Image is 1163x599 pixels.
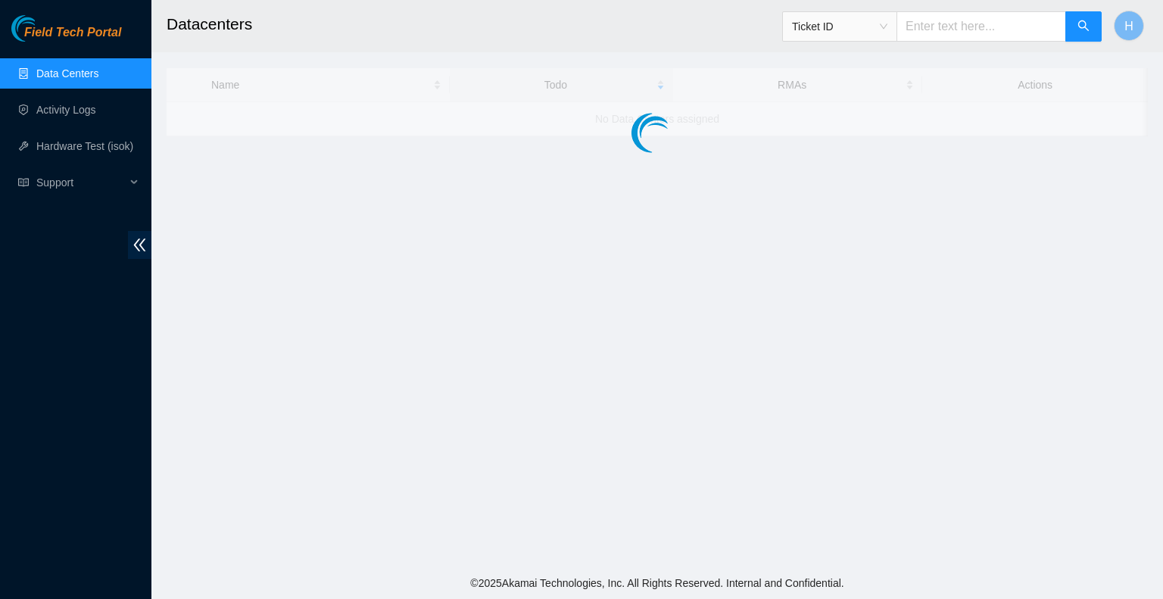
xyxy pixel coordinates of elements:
[792,15,887,38] span: Ticket ID
[36,104,96,116] a: Activity Logs
[11,15,76,42] img: Akamai Technologies
[1077,20,1090,34] span: search
[896,11,1066,42] input: Enter text here...
[18,177,29,188] span: read
[36,140,133,152] a: Hardware Test (isok)
[24,26,121,40] span: Field Tech Portal
[11,27,121,47] a: Akamai TechnologiesField Tech Portal
[151,567,1163,599] footer: © 2025 Akamai Technologies, Inc. All Rights Reserved. Internal and Confidential.
[1065,11,1102,42] button: search
[1114,11,1144,41] button: H
[36,167,126,198] span: Support
[36,67,98,80] a: Data Centers
[128,231,151,259] span: double-left
[1124,17,1133,36] span: H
